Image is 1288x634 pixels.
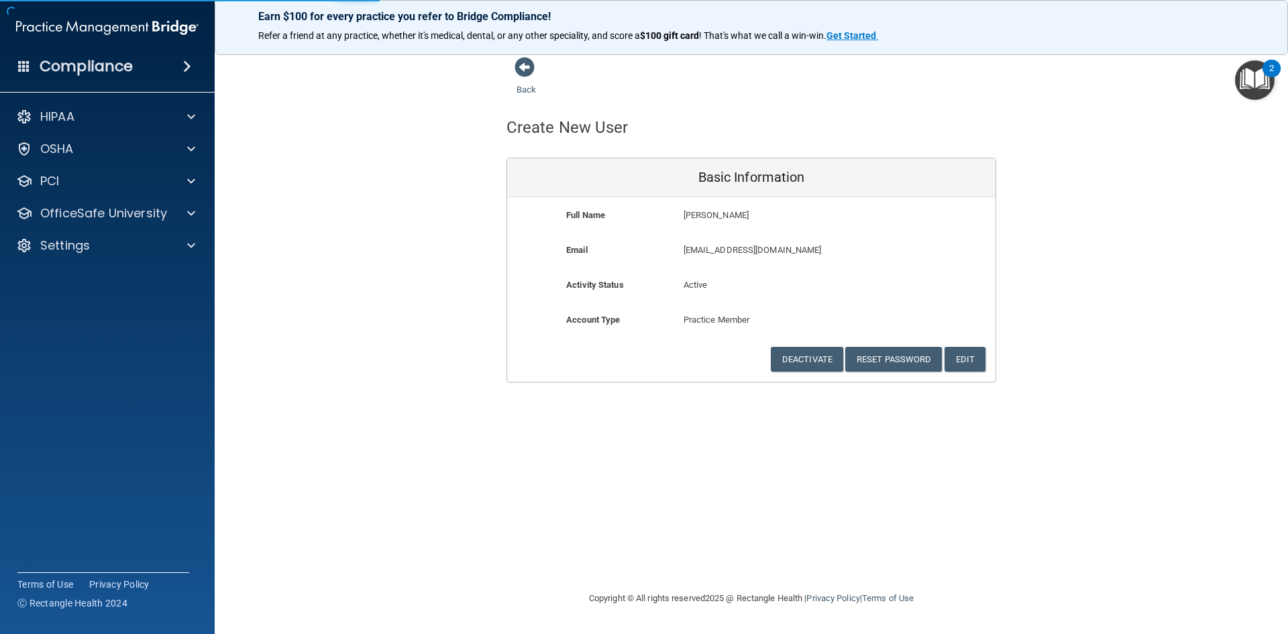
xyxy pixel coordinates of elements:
h4: Create New User [506,119,629,136]
a: PCI [16,173,195,189]
a: OfficeSafe University [16,205,195,221]
a: Terms of Use [862,593,914,603]
b: Account Type [566,315,620,325]
b: Activity Status [566,280,624,290]
a: OSHA [16,141,195,157]
a: Back [517,68,536,95]
p: Active [684,277,820,293]
p: [EMAIL_ADDRESS][DOMAIN_NAME] [684,242,898,258]
img: PMB logo [16,14,199,41]
div: Basic Information [507,158,996,197]
p: HIPAA [40,109,74,125]
div: Copyright © All rights reserved 2025 @ Rectangle Health | | [506,577,996,620]
p: OfficeSafe University [40,205,167,221]
a: HIPAA [16,109,195,125]
div: 2 [1269,68,1274,86]
p: PCI [40,173,59,189]
h4: Compliance [40,57,133,76]
p: OSHA [40,141,74,157]
span: Refer a friend at any practice, whether it's medical, dental, or any other speciality, and score a [258,30,640,41]
strong: Get Started [826,30,876,41]
span: Ⓒ Rectangle Health 2024 [17,596,127,610]
a: Get Started [826,30,878,41]
b: Email [566,245,588,255]
button: Deactivate [771,347,843,372]
span: ! That's what we call a win-win. [699,30,826,41]
button: Edit [945,347,985,372]
a: Settings [16,237,195,254]
strong: $100 gift card [640,30,699,41]
p: Settings [40,237,90,254]
b: Full Name [566,210,605,220]
a: Privacy Policy [89,578,150,591]
p: Earn $100 for every practice you refer to Bridge Compliance! [258,10,1244,23]
button: Open Resource Center, 2 new notifications [1235,60,1275,100]
button: Reset Password [845,347,942,372]
a: Privacy Policy [806,593,859,603]
p: Practice Member [684,312,820,328]
p: [PERSON_NAME] [684,207,898,223]
a: Terms of Use [17,578,73,591]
